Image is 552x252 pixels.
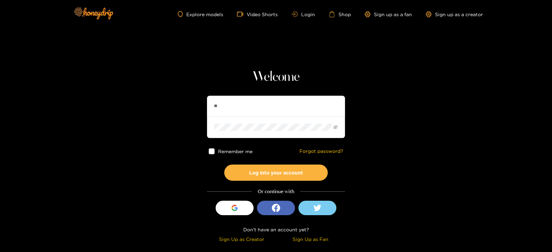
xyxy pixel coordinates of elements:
[292,12,315,17] a: Login
[207,188,345,196] div: Or continue with
[365,11,412,17] a: Sign up as a fan
[209,235,274,243] div: Sign Up as Creator
[278,235,343,243] div: Sign Up as Fan
[333,125,338,129] span: eye-invisible
[329,11,351,17] a: Shop
[237,11,247,17] span: video-camera
[207,225,345,233] div: Don't have an account yet?
[224,165,328,181] button: Log into your account
[218,149,253,154] span: Remember me
[426,11,483,17] a: Sign up as a creator
[178,11,223,17] a: Explore models
[207,69,345,85] h1: Welcome
[237,11,278,17] a: Video Shorts
[299,148,343,154] a: Forgot password?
